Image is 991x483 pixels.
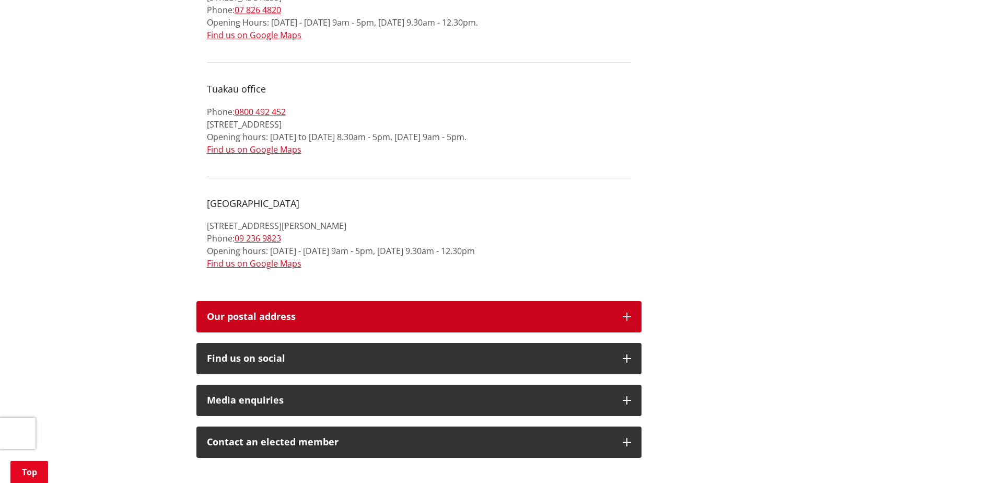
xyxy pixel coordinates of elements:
a: 07 826 4820 [235,4,281,16]
p: Phone: [STREET_ADDRESS] Opening hours: [DATE] to [DATE] 8.30am - 5pm, [DATE] 9am - 5pm. [207,106,631,156]
p: Contact an elected member [207,437,612,447]
button: Media enquiries [196,385,642,416]
a: Top [10,461,48,483]
h2: Our postal address [207,312,612,322]
h4: [GEOGRAPHIC_DATA] [207,198,631,210]
div: Find us on social [207,353,612,364]
iframe: Messenger Launcher [943,439,981,477]
a: Find us on Google Maps [207,258,301,269]
button: Find us on social [196,343,642,374]
p: [STREET_ADDRESS][PERSON_NAME] Phone: Opening hours: [DATE] - [DATE] 9am - 5pm, [DATE] 9.30am - 12... [207,220,631,270]
a: 0800 492 452 [235,106,286,118]
button: Our postal address [196,301,642,332]
h4: Tuakau office [207,84,631,95]
a: 09 236 9823 [235,233,281,244]
a: Find us on Google Maps [207,29,301,41]
div: Media enquiries [207,395,612,406]
a: Find us on Google Maps [207,144,301,155]
button: Contact an elected member [196,427,642,458]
